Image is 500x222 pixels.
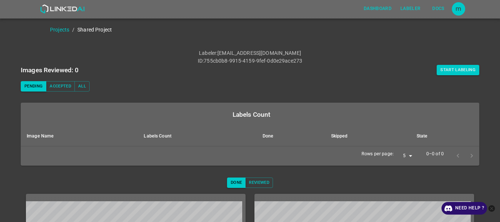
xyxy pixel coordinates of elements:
div: Labels Count [27,109,476,120]
th: Skipped [325,126,411,146]
th: State [411,126,479,146]
a: Projects [50,27,69,33]
th: Image Name [21,126,138,146]
th: Done [257,126,325,146]
button: Dashboard [361,3,394,15]
a: Labeler [396,1,425,16]
button: Reviewed [245,178,273,188]
a: Dashboard [359,1,396,16]
p: [EMAIL_ADDRESS][DOMAIN_NAME] [217,49,301,57]
button: Docs [427,3,450,15]
p: Rows per page: [361,151,394,158]
p: 0–0 of 0 [426,151,444,158]
button: Labeler [397,3,423,15]
button: Done [227,178,246,188]
nav: breadcrumb [50,26,500,34]
button: Pending [21,81,46,92]
li: / [72,26,74,34]
button: Accepted [46,81,75,92]
p: ID : [198,57,204,65]
a: Need Help ? [441,202,487,215]
a: Docs [425,1,452,16]
p: 755cb0b8-9915-4159-9fef-0d0e29ace273 [204,57,302,65]
h6: Images Reviewed: 0 [21,65,79,75]
button: Start Labeling [437,65,479,75]
button: Open settings [452,2,465,16]
img: LinkedAI [40,4,85,13]
button: All [74,81,90,92]
div: m [452,2,465,16]
div: 5 [397,151,414,161]
button: close-help [487,202,496,215]
th: Labels Count [138,126,256,146]
p: Labeler : [199,49,217,57]
p: Shared Project [77,26,112,34]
